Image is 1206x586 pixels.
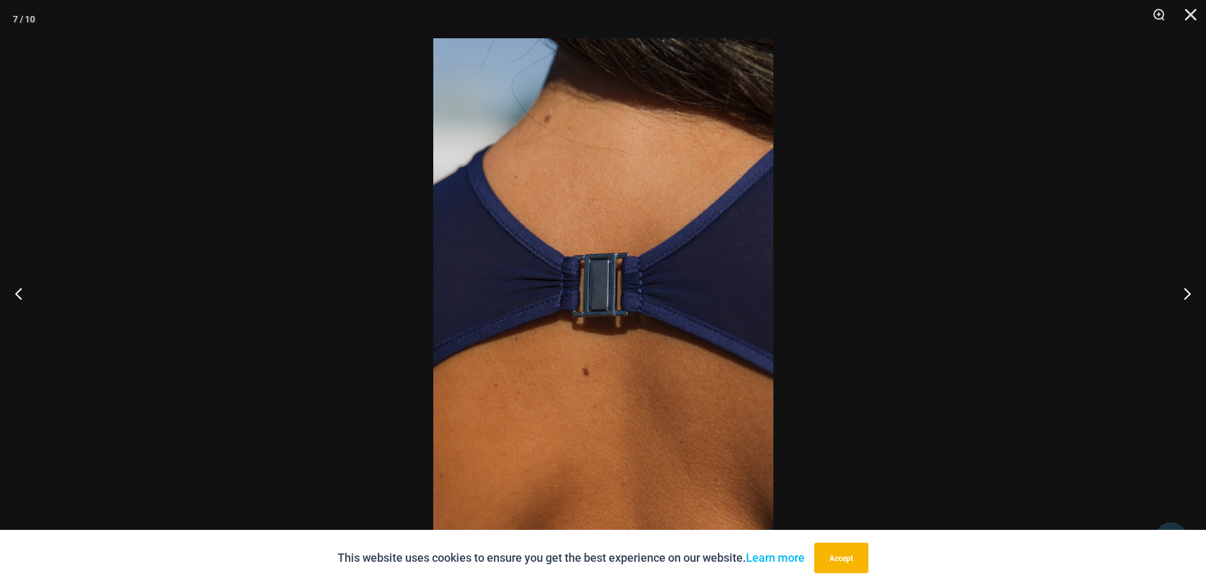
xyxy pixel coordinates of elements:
p: This website uses cookies to ensure you get the best experience on our website. [338,548,805,568]
button: Next [1158,261,1206,325]
div: 7 / 10 [13,10,35,29]
a: Learn more [746,551,805,564]
img: Desire Me Navy 5192 Dress 1 [433,38,773,548]
button: Accept [814,543,868,573]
